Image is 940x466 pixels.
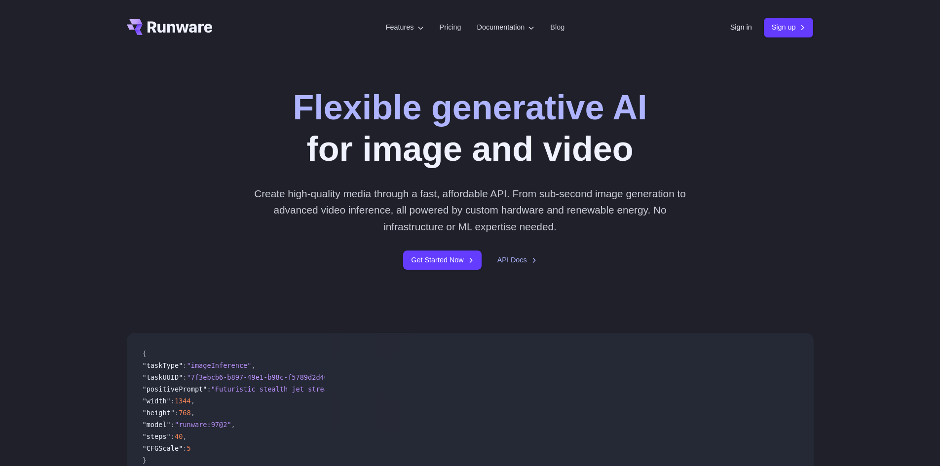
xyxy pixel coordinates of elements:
[477,22,535,33] label: Documentation
[211,385,579,393] span: "Futuristic stealth jet streaking through a neon-lit cityscape with glowing purple exhaust"
[175,421,231,429] span: "runware:97@2"
[143,421,171,429] span: "model"
[386,22,424,33] label: Features
[143,361,183,369] span: "taskType"
[143,373,183,381] span: "taskUUID"
[143,350,147,358] span: {
[187,444,191,452] span: 5
[187,361,252,369] span: "imageInference"
[183,373,187,381] span: :
[171,421,175,429] span: :
[293,87,647,170] h1: for image and video
[143,444,183,452] span: "CFGScale"
[251,361,255,369] span: ,
[497,254,537,266] a: API Docs
[231,421,235,429] span: ,
[171,397,175,405] span: :
[171,432,175,440] span: :
[143,397,171,405] span: "width"
[187,373,340,381] span: "7f3ebcb6-b897-49e1-b98c-f5789d2d40d7"
[293,88,647,127] strong: Flexible generative AI
[191,397,195,405] span: ,
[143,409,175,417] span: "height"
[143,432,171,440] span: "steps"
[127,19,213,35] a: Go to /
[183,361,187,369] span: :
[764,18,814,37] a: Sign up
[440,22,461,33] a: Pricing
[207,385,211,393] span: :
[179,409,191,417] span: 768
[143,385,207,393] span: "positivePrompt"
[175,397,191,405] span: 1344
[550,22,564,33] a: Blog
[175,432,183,440] span: 40
[191,409,195,417] span: ,
[730,22,752,33] a: Sign in
[183,444,187,452] span: :
[250,185,690,235] p: Create high-quality media through a fast, affordable API. From sub-second image generation to adv...
[183,432,187,440] span: ,
[403,251,481,270] a: Get Started Now
[143,456,147,464] span: }
[175,409,179,417] span: :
